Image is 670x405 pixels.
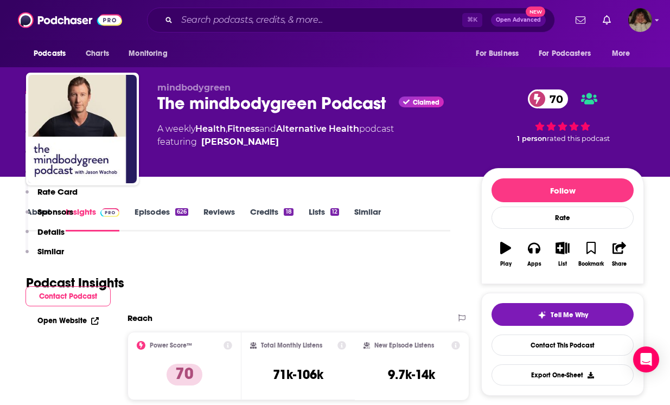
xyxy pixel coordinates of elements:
[548,235,577,274] button: List
[284,208,293,216] div: 18
[25,227,65,247] button: Details
[147,8,555,33] div: Search podcasts, credits, & more...
[129,46,167,61] span: Monitoring
[520,235,548,274] button: Apps
[135,207,188,232] a: Episodes626
[547,134,610,143] span: rated this podcast
[492,178,634,202] button: Follow
[532,43,607,64] button: open menu
[25,286,111,306] button: Contact Podcast
[157,136,394,149] span: featuring
[388,367,435,383] h3: 9.7k-14k
[259,124,276,134] span: and
[309,207,339,232] a: Lists12
[121,43,181,64] button: open menu
[527,261,541,267] div: Apps
[86,46,109,61] span: Charts
[37,246,64,256] p: Similar
[492,303,634,326] button: tell me why sparkleTell Me Why
[612,261,627,267] div: Share
[628,8,652,32] span: Logged in as angelport
[492,235,520,274] button: Play
[476,46,519,61] span: For Business
[492,207,634,229] div: Rate
[500,261,512,267] div: Play
[558,261,567,267] div: List
[517,134,547,143] span: 1 person
[628,8,652,32] button: Show profile menu
[633,346,659,372] div: Open Intercom Messenger
[492,364,634,385] button: Export One-Sheet
[413,100,439,105] span: Claimed
[25,207,73,227] button: Sponsors
[28,75,137,183] img: The mindbodygreen Podcast
[26,43,80,64] button: open menu
[526,7,545,17] span: New
[605,235,634,274] button: Share
[491,14,546,27] button: Open AdvancedNew
[374,342,434,349] h2: New Episode Listens
[177,11,462,29] input: Search podcasts, credits, & more...
[127,313,152,323] h2: Reach
[604,43,644,64] button: open menu
[25,246,64,266] button: Similar
[201,136,279,149] div: [PERSON_NAME]
[528,89,569,108] a: 70
[468,43,532,64] button: open menu
[79,43,116,64] a: Charts
[150,342,192,349] h2: Power Score™
[157,82,231,93] span: mindbodygreen
[330,208,339,216] div: 12
[538,311,546,319] img: tell me why sparkle
[34,46,66,61] span: Podcasts
[577,235,605,274] button: Bookmark
[539,46,591,61] span: For Podcasters
[195,124,226,134] a: Health
[276,124,359,134] a: Alternative Health
[539,89,569,108] span: 70
[612,46,630,61] span: More
[37,207,73,217] p: Sponsors
[571,11,590,29] a: Show notifications dropdown
[203,207,235,232] a: Reviews
[481,82,644,150] div: 70 1 personrated this podcast
[496,17,541,23] span: Open Advanced
[551,311,588,319] span: Tell Me Why
[628,8,652,32] img: User Profile
[598,11,615,29] a: Show notifications dropdown
[37,227,65,237] p: Details
[226,124,227,134] span: ,
[167,364,202,385] p: 70
[462,13,482,27] span: ⌘ K
[250,207,293,232] a: Credits18
[273,367,323,383] h3: 71k-106k
[578,261,604,267] div: Bookmark
[492,335,634,356] a: Contact This Podcast
[261,342,322,349] h2: Total Monthly Listens
[175,208,188,216] div: 626
[227,124,259,134] a: Fitness
[37,316,99,325] a: Open Website
[354,207,381,232] a: Similar
[18,10,122,30] img: Podchaser - Follow, Share and Rate Podcasts
[157,123,394,149] div: A weekly podcast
